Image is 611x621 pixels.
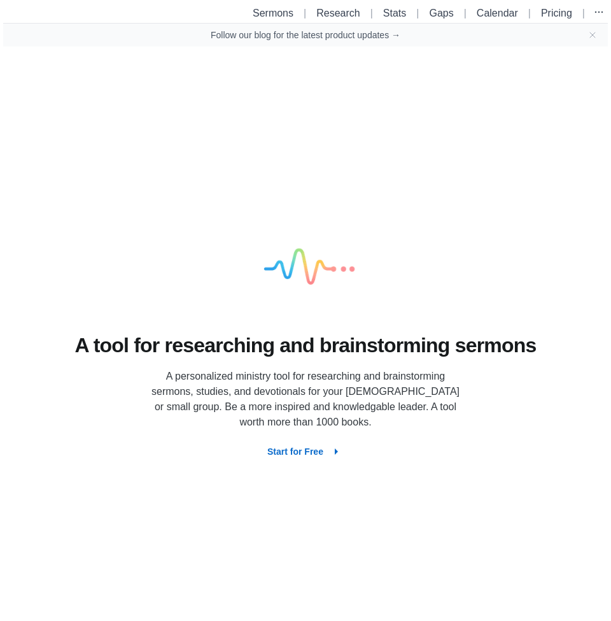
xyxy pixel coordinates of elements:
[146,369,465,430] p: A personalized ministry tool for researching and brainstorming sermons, studies, and devotionals ...
[541,8,572,18] a: Pricing
[411,6,424,21] li: |
[383,8,406,18] a: Stats
[429,8,453,18] a: Gaps
[316,8,360,18] a: Research
[75,332,537,359] h1: A tool for researching and brainstorming sermons
[211,29,400,41] a: Follow our blog for the latest product updates →
[587,30,598,40] button: Close banner
[257,446,354,457] a: Start for Free
[242,204,369,332] img: logo
[365,6,378,21] li: |
[523,6,536,21] li: |
[459,6,472,21] li: |
[253,8,293,18] a: Sermons
[257,440,354,463] button: Start for Free
[298,6,311,21] li: |
[577,6,590,21] li: |
[477,8,518,18] a: Calendar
